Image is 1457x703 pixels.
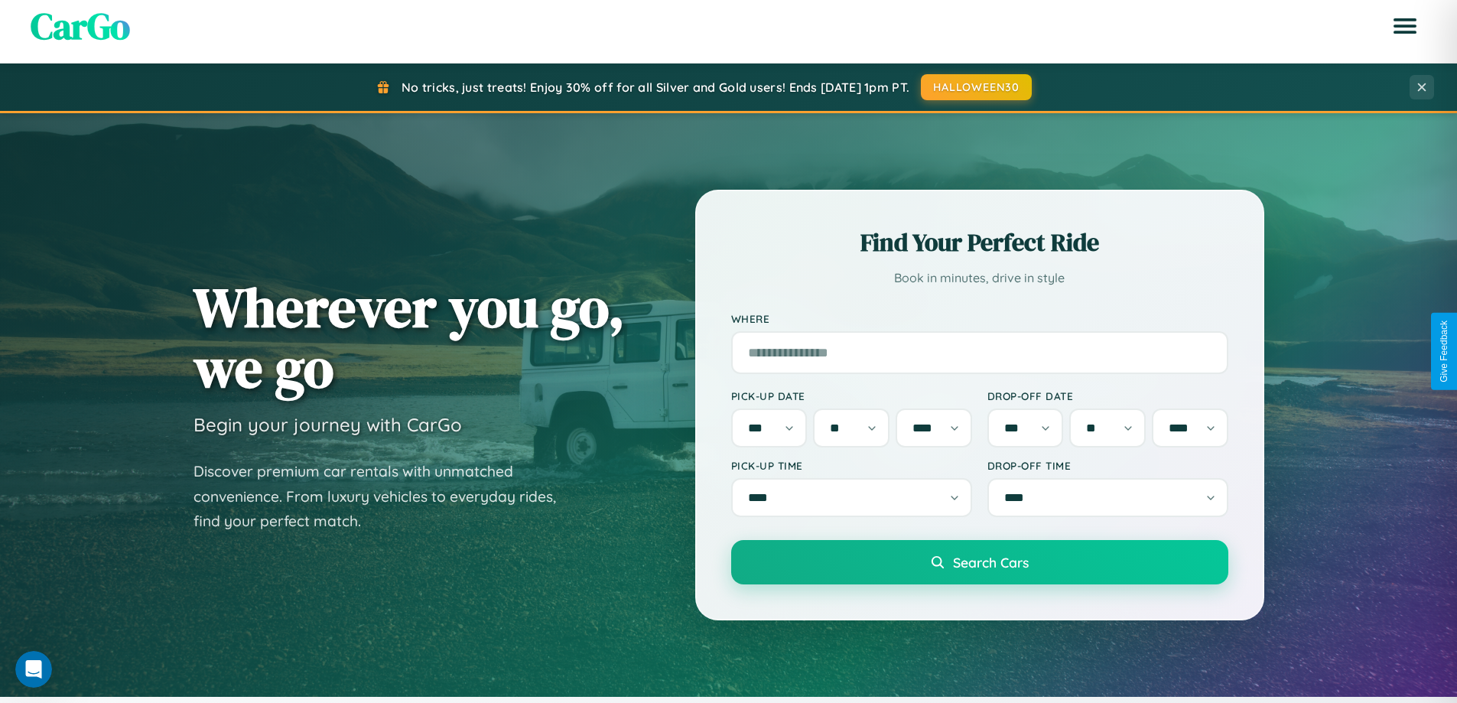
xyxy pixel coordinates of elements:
[731,389,972,402] label: Pick-up Date
[921,74,1032,100] button: HALLOWEEN30
[194,459,576,534] p: Discover premium car rentals with unmatched convenience. From luxury vehicles to everyday rides, ...
[731,312,1228,325] label: Where
[194,277,625,398] h1: Wherever you go, we go
[731,540,1228,584] button: Search Cars
[987,389,1228,402] label: Drop-off Date
[31,1,130,51] span: CarGo
[1439,321,1449,382] div: Give Feedback
[731,267,1228,289] p: Book in minutes, drive in style
[15,651,52,688] iframe: Intercom live chat
[953,554,1029,571] span: Search Cars
[194,413,462,436] h3: Begin your journey with CarGo
[402,80,909,95] span: No tricks, just treats! Enjoy 30% off for all Silver and Gold users! Ends [DATE] 1pm PT.
[1384,5,1426,47] button: Open menu
[987,459,1228,472] label: Drop-off Time
[731,459,972,472] label: Pick-up Time
[731,226,1228,259] h2: Find Your Perfect Ride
